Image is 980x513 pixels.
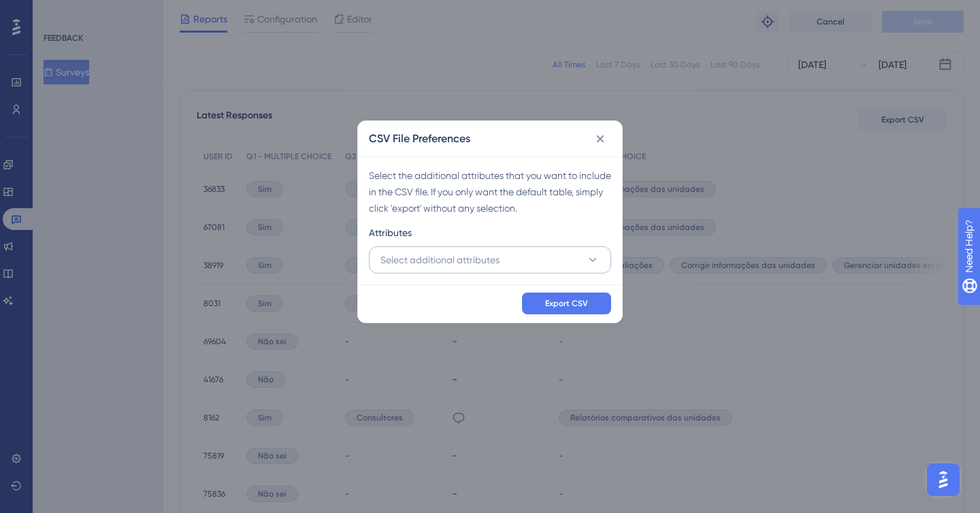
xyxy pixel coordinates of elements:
span: Export CSV [545,298,588,309]
span: Select additional attributes [380,252,500,268]
h2: CSV File Preferences [369,131,470,147]
iframe: UserGuiding AI Assistant Launcher [923,459,964,500]
div: Select the additional attributes that you want to include in the CSV file. If you only want the d... [369,167,611,216]
span: Need Help? [32,3,85,20]
span: Attributes [369,225,412,241]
